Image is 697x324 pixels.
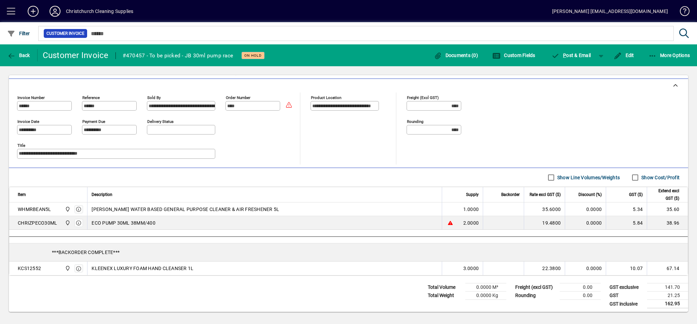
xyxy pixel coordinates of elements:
[606,292,647,300] td: GST
[463,265,479,272] span: 3.0000
[92,206,279,213] span: [PERSON_NAME] WATER BASED GENERAL PURPOSE CLEANER & AIR FRESHENER 5L
[647,202,688,216] td: 35.60
[432,49,480,61] button: Documents (0)
[424,292,465,300] td: Total Weight
[18,265,41,272] div: KCS12552
[647,262,688,275] td: 67.14
[551,53,591,58] span: ost & Email
[560,283,601,292] td: 0.00
[648,53,690,58] span: More Options
[18,206,51,213] div: WHMRBEAN5L
[606,216,647,230] td: 5.84
[407,95,439,100] mat-label: Freight (excl GST)
[92,220,155,226] span: ECO PUMP 30ML 38MM/400
[565,216,606,230] td: 0.0000
[424,283,465,292] td: Total Volume
[528,220,561,226] div: 19.4800
[530,191,561,198] span: Rate excl GST ($)
[43,50,109,61] div: Customer Invoice
[92,265,193,272] span: KLEENEX LUXURY FOAM HAND CLEANSER 1L
[512,292,560,300] td: Rounding
[465,292,506,300] td: 0.0000 Kg
[552,6,668,17] div: [PERSON_NAME] [EMAIL_ADDRESS][DOMAIN_NAME]
[466,191,479,198] span: Supply
[492,53,535,58] span: Custom Fields
[123,50,233,61] div: #470457 - To be picked - JB 30ml pump race
[565,202,606,216] td: 0.0000
[92,191,112,198] span: Description
[147,95,161,100] mat-label: Sold by
[640,174,680,181] label: Show Cost/Profit
[651,187,679,202] span: Extend excl GST ($)
[147,119,174,124] mat-label: Delivery status
[548,49,594,61] button: Post & Email
[578,191,602,198] span: Discount (%)
[17,95,45,100] mat-label: Invoice number
[528,265,561,272] div: 22.3800
[434,53,478,58] span: Documents (0)
[18,220,57,226] div: CHRIZPECO30ML
[7,53,30,58] span: Back
[491,49,537,61] button: Custom Fields
[7,31,30,36] span: Filter
[17,143,25,148] mat-label: Title
[63,206,71,213] span: Christchurch Cleaning Supplies Ltd
[463,220,479,226] span: 2.0000
[647,49,692,61] button: More Options
[560,292,601,300] td: 0.00
[5,49,32,61] button: Back
[675,1,688,24] a: Knowledge Base
[226,95,250,100] mat-label: Order number
[606,202,647,216] td: 5.34
[512,283,560,292] td: Freight (excl GST)
[407,119,423,124] mat-label: Rounding
[606,300,647,308] td: GST inclusive
[46,30,84,37] span: Customer Invoice
[614,53,634,58] span: Edit
[66,6,133,17] div: Christchurch Cleaning Supplies
[565,262,606,275] td: 0.0000
[647,283,688,292] td: 141.70
[612,49,636,61] button: Edit
[465,283,506,292] td: 0.0000 M³
[563,53,566,58] span: P
[82,119,105,124] mat-label: Payment due
[528,206,561,213] div: 35.6000
[647,216,688,230] td: 38.96
[244,53,262,58] span: On hold
[556,174,620,181] label: Show Line Volumes/Weights
[606,283,647,292] td: GST exclusive
[311,95,341,100] mat-label: Product location
[5,27,32,40] button: Filter
[63,265,71,272] span: Christchurch Cleaning Supplies Ltd
[22,5,44,17] button: Add
[18,191,26,198] span: Item
[606,262,647,275] td: 10.07
[17,119,39,124] mat-label: Invoice date
[82,95,100,100] mat-label: Reference
[44,5,66,17] button: Profile
[63,219,71,227] span: Christchurch Cleaning Supplies Ltd
[647,292,688,300] td: 21.25
[501,191,520,198] span: Backorder
[463,206,479,213] span: 1.0000
[647,300,688,308] td: 162.95
[629,191,643,198] span: GST ($)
